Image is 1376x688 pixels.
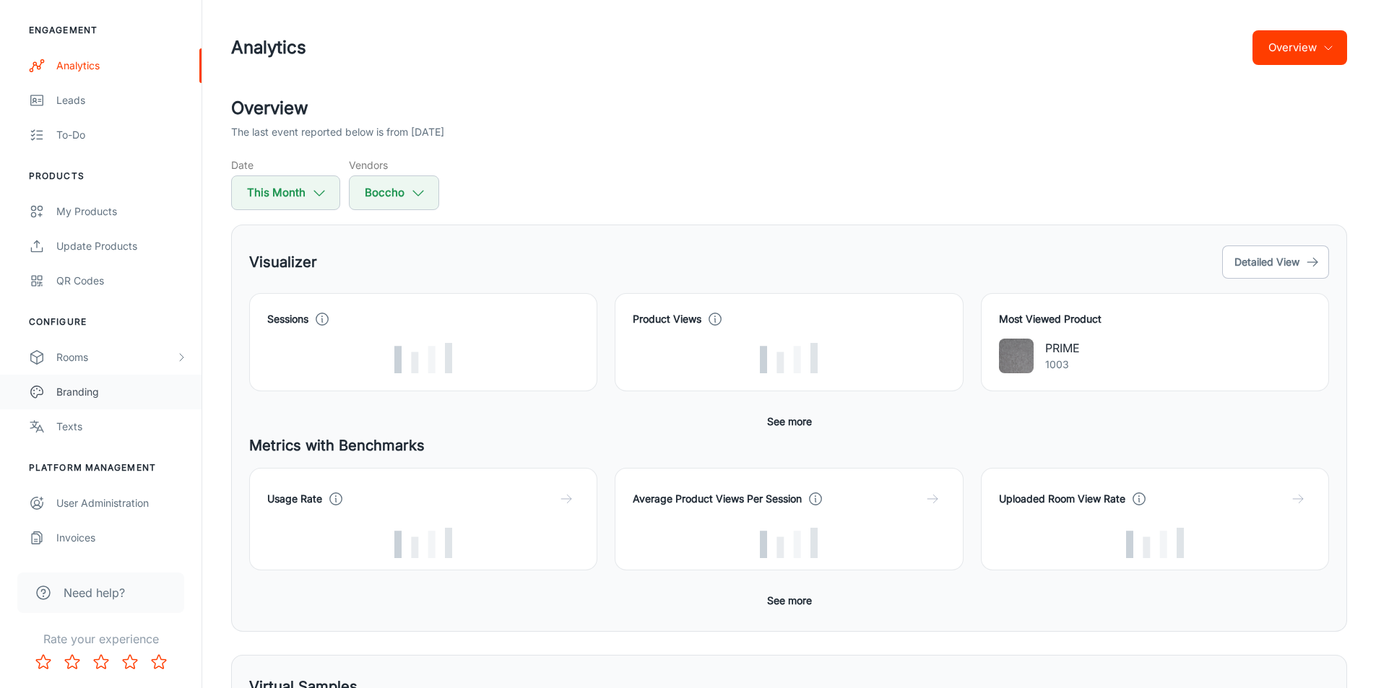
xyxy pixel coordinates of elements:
span: Need help? [64,584,125,601]
img: Loading [394,343,452,373]
div: Leads [56,92,187,108]
h4: Uploaded Room View Rate [999,491,1125,507]
button: Overview [1252,30,1347,65]
h4: Sessions [267,311,308,327]
img: Loading [394,528,452,558]
img: Loading [760,343,818,373]
div: QR Codes [56,273,187,289]
p: The last event reported below is from [DATE] [231,124,444,140]
div: Rooms [56,349,176,365]
button: This Month [231,175,340,210]
div: Branding [56,384,187,400]
button: Boccho [349,175,439,210]
button: See more [761,409,818,435]
h5: Visualizer [249,251,317,273]
div: Update Products [56,238,187,254]
div: Analytics [56,58,187,74]
button: Detailed View [1222,245,1329,279]
h5: Vendors [349,157,439,173]
button: Rate 5 star [144,648,173,676]
h2: Overview [231,95,1347,121]
h4: Product Views [633,311,701,327]
h1: Analytics [231,35,306,61]
button: Rate 3 star [87,648,116,676]
p: 1003 [1045,357,1080,373]
img: Loading [1126,528,1184,558]
button: Rate 4 star [116,648,144,676]
h4: Average Product Views Per Session [633,491,802,507]
h5: Metrics with Benchmarks [249,435,1329,456]
div: My Products [56,204,187,219]
img: PRIME [999,339,1034,373]
div: User Administration [56,495,187,511]
h4: Most Viewed Product [999,311,1311,327]
img: Loading [760,528,818,558]
button: Rate 1 star [29,648,58,676]
div: Invoices [56,530,187,546]
h5: Date [231,157,340,173]
button: Rate 2 star [58,648,87,676]
h4: Usage Rate [267,491,322,507]
div: Texts [56,419,187,435]
p: Rate your experience [12,630,190,648]
p: PRIME [1045,339,1080,357]
div: To-do [56,127,187,143]
button: See more [761,588,818,614]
